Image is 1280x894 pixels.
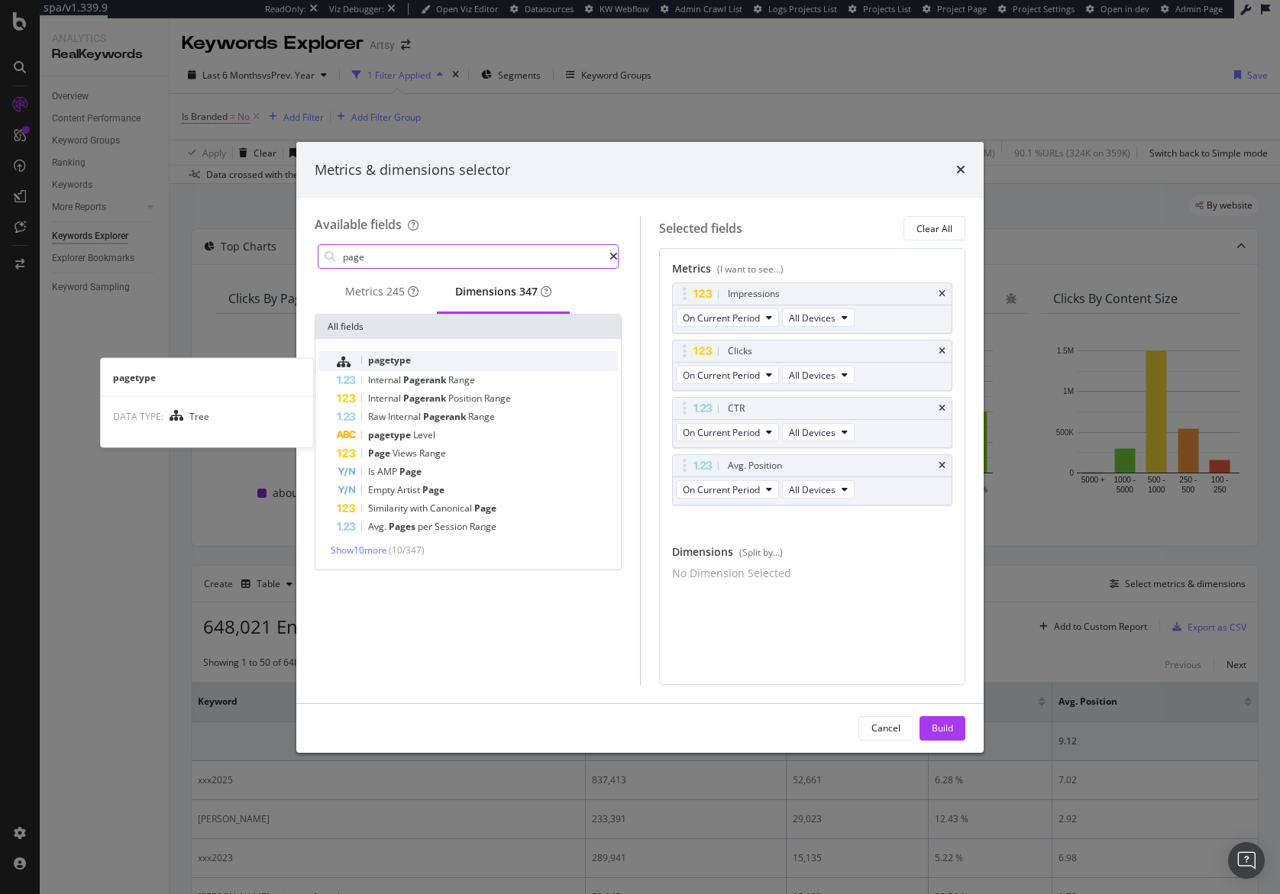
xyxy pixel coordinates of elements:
div: modal [296,142,984,753]
button: On Current Period [676,308,779,327]
button: Build [920,716,965,741]
div: Open Intercom Messenger [1228,842,1265,879]
span: Range [484,392,511,405]
span: All Devices [789,311,836,324]
div: Metrics [672,261,953,282]
div: All fields [315,315,621,339]
div: Dimensions [672,544,953,566]
div: No Dimension Selected [672,566,791,581]
span: 245 [386,284,405,299]
input: Search by field name [341,245,609,268]
div: brand label [519,284,538,299]
span: On Current Period [683,369,760,382]
span: All Devices [789,426,836,439]
span: Pages [389,520,418,533]
span: Range [419,447,446,460]
div: Available fields [315,216,402,233]
span: Similarity [368,502,410,515]
span: Show 10 more [331,544,387,557]
button: Cancel [858,716,913,741]
span: pagetype [368,353,411,366]
div: Clear All [916,222,952,235]
span: Range [468,410,495,423]
span: Internal [368,392,403,405]
span: Canonical [430,502,474,515]
div: times [939,461,945,470]
button: On Current Period [676,480,779,499]
div: Build [932,721,953,734]
button: All Devices [782,480,855,499]
div: ImpressionstimesOn Current PeriodAll Devices [672,282,953,334]
span: 347 [519,284,538,299]
span: Range [448,373,475,386]
span: Artist [397,483,422,496]
span: Internal [368,373,403,386]
span: Internal [388,410,423,423]
div: CTR [728,401,745,416]
span: Range [470,520,496,533]
span: Session [435,520,470,533]
div: pagetype [101,370,313,383]
span: Page [368,447,393,460]
div: Clicks [728,344,752,359]
button: All Devices [782,366,855,384]
div: CTRtimesOn Current PeriodAll Devices [672,397,953,448]
div: times [939,404,945,413]
span: All Devices [789,369,836,382]
span: Position [448,392,484,405]
button: Clear All [903,216,965,240]
button: All Devices [782,308,855,327]
span: On Current Period [683,483,760,496]
span: Raw [368,410,388,423]
div: brand label [386,284,405,299]
button: On Current Period [676,366,779,384]
span: Page [474,502,496,515]
span: Pagerank [403,373,448,386]
span: AMP [377,465,399,478]
span: Level [413,428,435,441]
span: Page [422,483,444,496]
div: Avg. PositiontimesOn Current PeriodAll Devices [672,454,953,505]
span: Empty [368,483,397,496]
span: Page [399,465,422,478]
span: ( 10 / 347 ) [389,544,425,557]
div: Impressions [728,286,780,302]
span: Views [393,447,419,460]
span: On Current Period [683,426,760,439]
div: times [956,160,965,180]
span: On Current Period [683,311,760,324]
span: Pagerank [423,410,468,423]
span: with [410,502,430,515]
button: On Current Period [676,423,779,441]
div: Dimensions [455,284,551,299]
span: per [418,520,435,533]
div: Avg. Position [728,458,782,473]
div: (Split by...) [739,546,783,559]
div: times [939,289,945,299]
div: Metrics [345,284,419,299]
span: Is [368,465,377,478]
span: All Devices [789,483,836,496]
div: Cancel [871,721,900,734]
span: pagetype [368,428,413,441]
span: Avg. [368,520,389,533]
div: ClickstimesOn Current PeriodAll Devices [672,340,953,391]
div: Metrics & dimensions selector [315,160,510,180]
div: (I want to see...) [717,263,784,276]
div: Selected fields [659,220,742,237]
span: Pagerank [403,392,448,405]
button: All Devices [782,423,855,441]
div: times [939,347,945,356]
